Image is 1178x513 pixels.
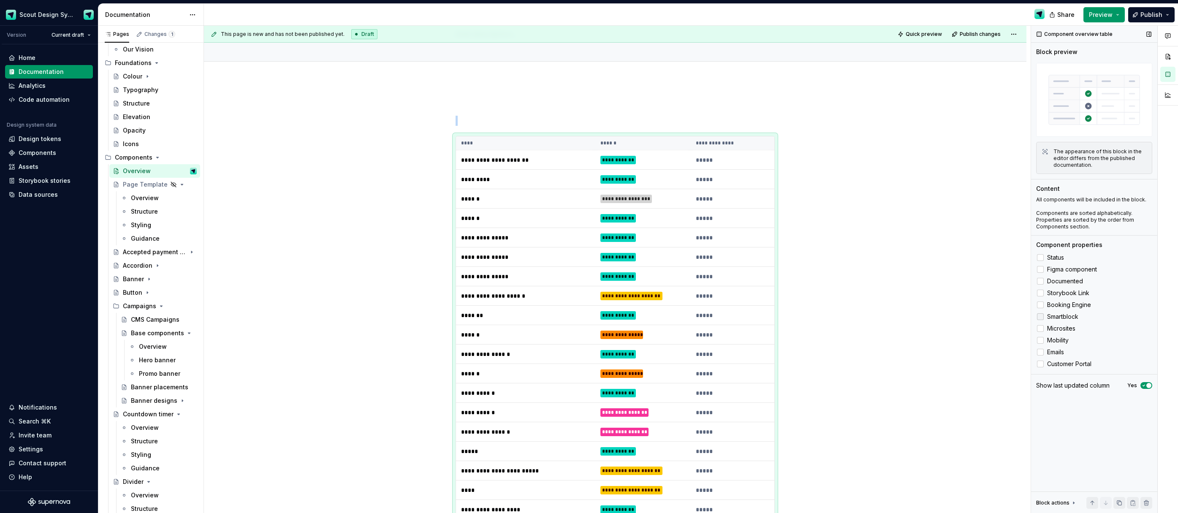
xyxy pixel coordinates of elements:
[123,140,139,148] div: Icons
[117,205,200,218] a: Structure
[5,188,93,201] a: Data sources
[190,168,197,174] img: Design Ops
[123,99,150,108] div: Structure
[19,11,73,19] div: Scout Design System
[109,475,200,489] a: Divider
[139,369,180,378] div: Promo banner
[52,32,84,38] span: Current draft
[131,234,160,243] div: Guidance
[117,218,200,232] a: Styling
[1047,349,1064,356] span: Emails
[5,51,93,65] a: Home
[361,31,374,38] span: Draft
[117,326,200,340] a: Base components
[5,470,93,484] button: Help
[123,302,156,310] div: Campaigns
[131,207,158,216] div: Structure
[139,342,167,351] div: Overview
[1034,9,1045,19] img: Design Ops
[1127,382,1137,389] label: Yes
[168,31,175,38] span: 1
[115,59,152,67] div: Foundations
[117,191,200,205] a: Overview
[117,448,200,461] a: Styling
[5,174,93,187] a: Storybook stories
[109,83,200,97] a: Typography
[131,221,151,229] div: Styling
[1047,313,1078,320] span: Smartblock
[101,56,200,70] div: Foundations
[1047,278,1083,285] span: Documented
[1047,254,1064,261] span: Status
[19,473,32,481] div: Help
[1047,301,1091,308] span: Booking Engine
[131,491,159,499] div: Overview
[895,28,946,40] button: Quick preview
[1053,148,1147,168] div: The appearance of this block in the editor differs from the published documentation.
[84,10,94,20] img: Design Ops
[109,259,200,272] a: Accordion
[117,421,200,434] a: Overview
[131,505,158,513] div: Structure
[109,286,200,299] a: Button
[131,194,159,202] div: Overview
[117,394,200,407] a: Banner designs
[949,28,1004,40] button: Publish changes
[19,417,51,426] div: Search ⌘K
[19,190,58,199] div: Data sources
[5,429,93,442] a: Invite team
[131,396,177,405] div: Banner designs
[109,43,200,56] a: Our Vision
[19,403,57,412] div: Notifications
[117,489,200,502] a: Overview
[123,113,150,121] div: Elevation
[131,329,184,337] div: Base components
[109,97,200,110] a: Structure
[115,153,152,162] div: Components
[5,442,93,456] a: Settings
[109,299,200,313] div: Campaigns
[19,95,70,104] div: Code automation
[221,31,345,38] span: This page is new and has not been published yet.
[28,498,70,506] a: Supernova Logo
[105,31,129,38] div: Pages
[131,383,188,391] div: Banner placements
[109,245,200,259] a: Accepted payment types
[5,79,93,92] a: Analytics
[1083,7,1125,22] button: Preview
[123,478,144,486] div: Divider
[1047,361,1091,367] span: Customer Portal
[1036,185,1060,193] div: Content
[19,54,35,62] div: Home
[101,151,200,164] div: Components
[109,110,200,124] a: Elevation
[109,137,200,151] a: Icons
[906,31,942,38] span: Quick preview
[19,135,61,143] div: Design tokens
[1045,7,1080,22] button: Share
[5,401,93,414] button: Notifications
[1036,196,1152,203] p: All components will be included in the block.
[1036,499,1069,506] div: Block actions
[48,29,95,41] button: Current draft
[125,340,200,353] a: Overview
[125,353,200,367] a: Hero banner
[1128,7,1175,22] button: Publish
[123,180,168,189] div: Page Template
[1057,11,1075,19] span: Share
[109,70,200,83] a: Colour
[19,163,38,171] div: Assets
[6,10,16,20] img: e611c74b-76fc-4ef0-bafa-dc494cd4cb8a.png
[1047,325,1075,332] span: Microsites
[1047,290,1089,296] span: Storybook Link
[144,31,175,38] div: Changes
[131,423,159,432] div: Overview
[5,93,93,106] a: Code automation
[19,431,52,440] div: Invite team
[109,124,200,137] a: Opacity
[5,146,93,160] a: Components
[131,315,179,324] div: CMS Campaigns
[1036,48,1078,56] div: Block preview
[19,459,66,467] div: Contact support
[117,434,200,448] a: Structure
